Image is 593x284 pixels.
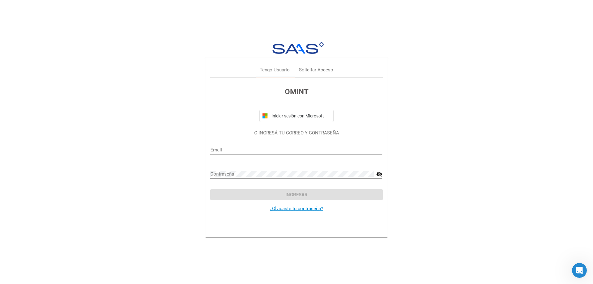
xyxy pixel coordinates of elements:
h3: OMINT [210,86,382,97]
mat-icon: visibility_off [376,171,382,178]
span: Iniciar sesión con Microsoft [270,113,331,118]
iframe: Intercom live chat [572,263,587,278]
span: Ingresar [285,192,308,197]
button: Iniciar sesión con Microsoft [259,110,334,122]
a: ¿Olvidaste tu contraseña? [270,206,323,211]
p: O INGRESÁ TU CORREO Y CONTRASEÑA [210,129,382,137]
button: Ingresar [210,189,382,200]
div: Tengo Usuario [260,66,290,74]
div: Solicitar Acceso [299,66,333,74]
